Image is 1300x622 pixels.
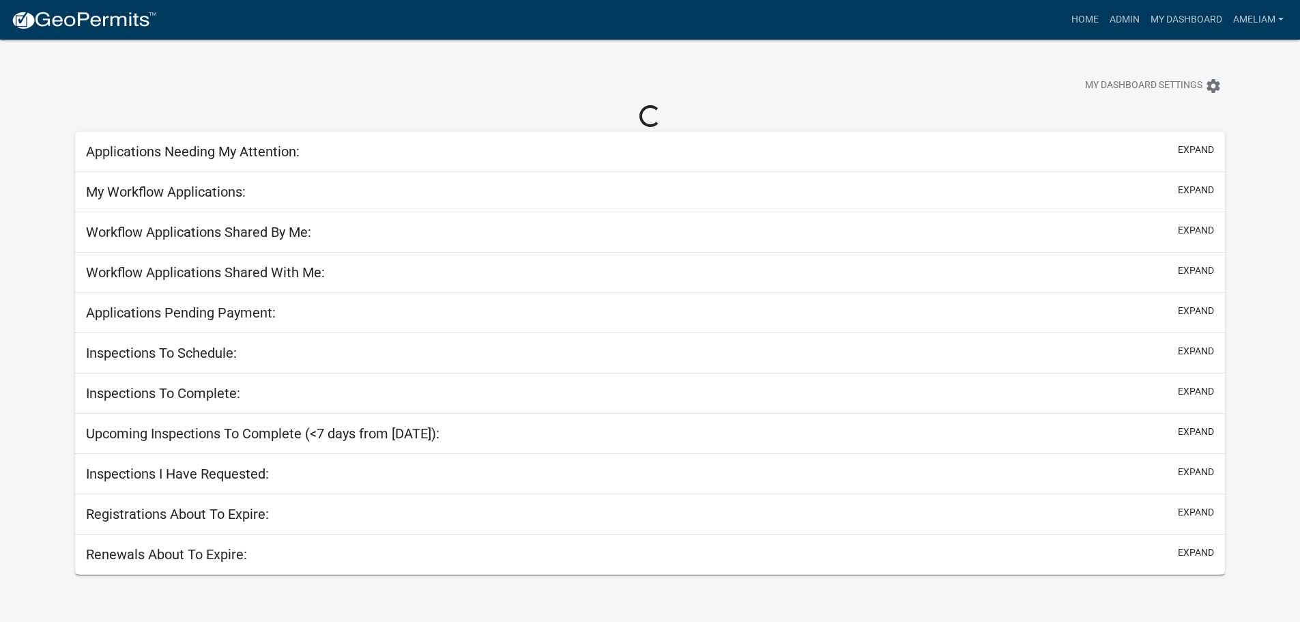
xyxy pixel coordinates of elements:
[1066,7,1104,33] a: Home
[86,143,300,160] h5: Applications Needing My Attention:
[86,425,439,442] h5: Upcoming Inspections To Complete (<7 days from [DATE]):
[1228,7,1289,33] a: AmeliaM
[1145,7,1228,33] a: My Dashboard
[1178,143,1214,157] button: expand
[1074,72,1232,99] button: My Dashboard Settingssettings
[86,546,247,563] h5: Renewals About To Expire:
[86,466,269,482] h5: Inspections I Have Requested:
[86,264,325,281] h5: Workflow Applications Shared With Me:
[86,385,240,401] h5: Inspections To Complete:
[1104,7,1145,33] a: Admin
[86,224,311,240] h5: Workflow Applications Shared By Me:
[1178,223,1214,238] button: expand
[1178,425,1214,439] button: expand
[1178,505,1214,520] button: expand
[1178,344,1214,358] button: expand
[1178,264,1214,278] button: expand
[86,506,269,522] h5: Registrations About To Expire:
[1178,384,1214,399] button: expand
[1085,78,1202,94] span: My Dashboard Settings
[1178,465,1214,479] button: expand
[86,305,276,321] h5: Applications Pending Payment:
[86,184,246,200] h5: My Workflow Applications:
[1178,183,1214,197] button: expand
[1205,78,1222,94] i: settings
[86,345,237,361] h5: Inspections To Schedule:
[1178,546,1214,560] button: expand
[1178,304,1214,318] button: expand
